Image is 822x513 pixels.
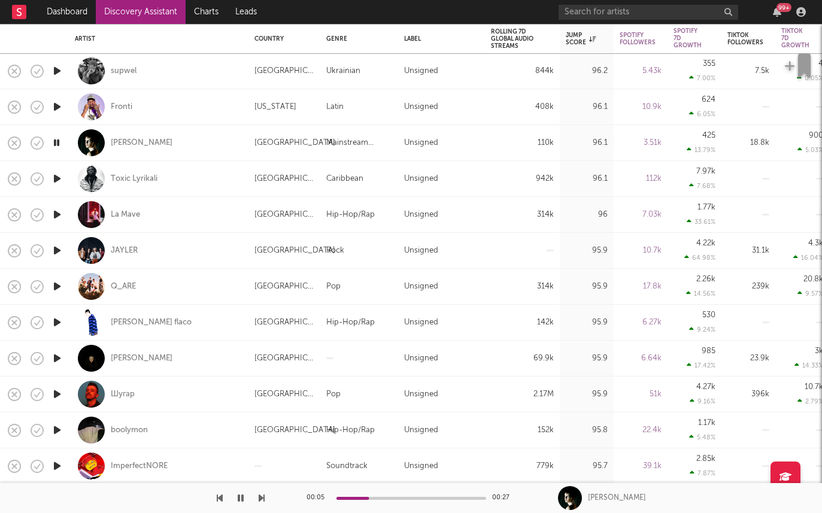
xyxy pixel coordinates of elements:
div: 10.7k [620,244,662,258]
div: [GEOGRAPHIC_DATA] [254,136,335,150]
div: Spotify Followers [620,32,656,46]
div: 4.27k [696,383,715,391]
div: Label [404,35,473,43]
div: [GEOGRAPHIC_DATA] [254,64,314,78]
div: Jump Score [566,32,596,46]
div: Spotify 7D Growth [674,28,702,49]
div: 5.48 % [689,433,715,441]
div: 33.61 % [687,218,715,226]
div: supwel [111,66,137,77]
div: 942k [491,172,554,186]
div: 99 + [776,3,791,12]
div: Tiktok 7D Growth [781,28,809,49]
div: 7.97k [696,168,715,175]
div: 95.7 [566,459,608,473]
div: [GEOGRAPHIC_DATA] [254,172,314,186]
div: Mainstream Electronic [326,136,392,150]
a: Шугар [111,389,135,400]
div: Unsigned [404,459,438,473]
div: 9.16 % [690,397,715,405]
div: Unsigned [404,64,438,78]
div: 4.22k [696,239,715,247]
div: 51k [620,387,662,402]
button: 99+ [773,7,781,17]
div: 95.9 [566,387,608,402]
div: [GEOGRAPHIC_DATA] [254,423,335,438]
div: Rock [326,244,344,258]
div: 2.85k [696,455,715,463]
div: 00:05 [307,491,330,505]
div: Unsigned [404,244,438,258]
a: [PERSON_NAME] [111,138,172,148]
div: Toxic Lyrikali [111,174,157,184]
div: 314k [491,208,554,222]
div: 7.00 % [689,74,715,82]
div: Hip-Hop/Rap [326,315,375,330]
div: 14.56 % [686,290,715,298]
div: [GEOGRAPHIC_DATA] [254,244,335,258]
div: 13.79 % [687,146,715,154]
div: 23.9k [727,351,769,366]
div: Unsigned [404,387,438,402]
div: 9.24 % [689,326,715,333]
div: [US_STATE] [254,100,296,114]
div: [GEOGRAPHIC_DATA] [254,387,314,402]
div: 10.9k [620,100,662,114]
a: Fronti [111,102,132,113]
div: 18.8k [727,136,769,150]
div: 7.03k [620,208,662,222]
div: Latin [326,100,344,114]
div: [GEOGRAPHIC_DATA] [254,351,314,366]
div: 985 [702,347,715,355]
div: Pop [326,387,341,402]
a: [PERSON_NAME] flaco [111,317,192,328]
div: 152k [491,423,554,438]
div: 95.9 [566,351,608,366]
div: [GEOGRAPHIC_DATA] [254,280,314,294]
div: JAYLER [111,245,138,256]
input: Search for artists [559,5,738,20]
div: 6.05 % [689,110,715,118]
div: 96 [566,208,608,222]
div: Q_ARE [111,281,136,292]
div: 530 [702,311,715,319]
div: 17.8k [620,280,662,294]
a: La Mave [111,210,140,220]
div: 95.9 [566,280,608,294]
div: [PERSON_NAME] [588,493,646,503]
div: 17.42 % [687,362,715,369]
div: 96.1 [566,100,608,114]
div: [GEOGRAPHIC_DATA] [254,315,314,330]
div: Unsigned [404,315,438,330]
div: 7.5k [727,64,769,78]
div: Unsigned [404,280,438,294]
div: 239k [727,280,769,294]
div: 22.4k [620,423,662,438]
div: 110k [491,136,554,150]
div: 142k [491,315,554,330]
div: 7.68 % [689,182,715,190]
div: 39.1k [620,459,662,473]
div: Soundtrack [326,459,368,473]
div: 408k [491,100,554,114]
div: 6.27k [620,315,662,330]
div: Hip-Hop/Rap [326,208,375,222]
a: boolymon [111,425,148,436]
a: ImperfectNORE [111,461,168,472]
div: 6.64k [620,351,662,366]
div: Unsigned [404,208,438,222]
div: 1.17k [698,419,715,427]
div: Hip-Hop/Rap [326,423,375,438]
div: 95.9 [566,315,608,330]
div: Rolling 7D Global Audio Streams [491,28,536,50]
div: 112k [620,172,662,186]
a: [PERSON_NAME] [111,353,172,364]
div: 96.1 [566,136,608,150]
div: 95.8 [566,423,608,438]
div: 624 [702,96,715,104]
